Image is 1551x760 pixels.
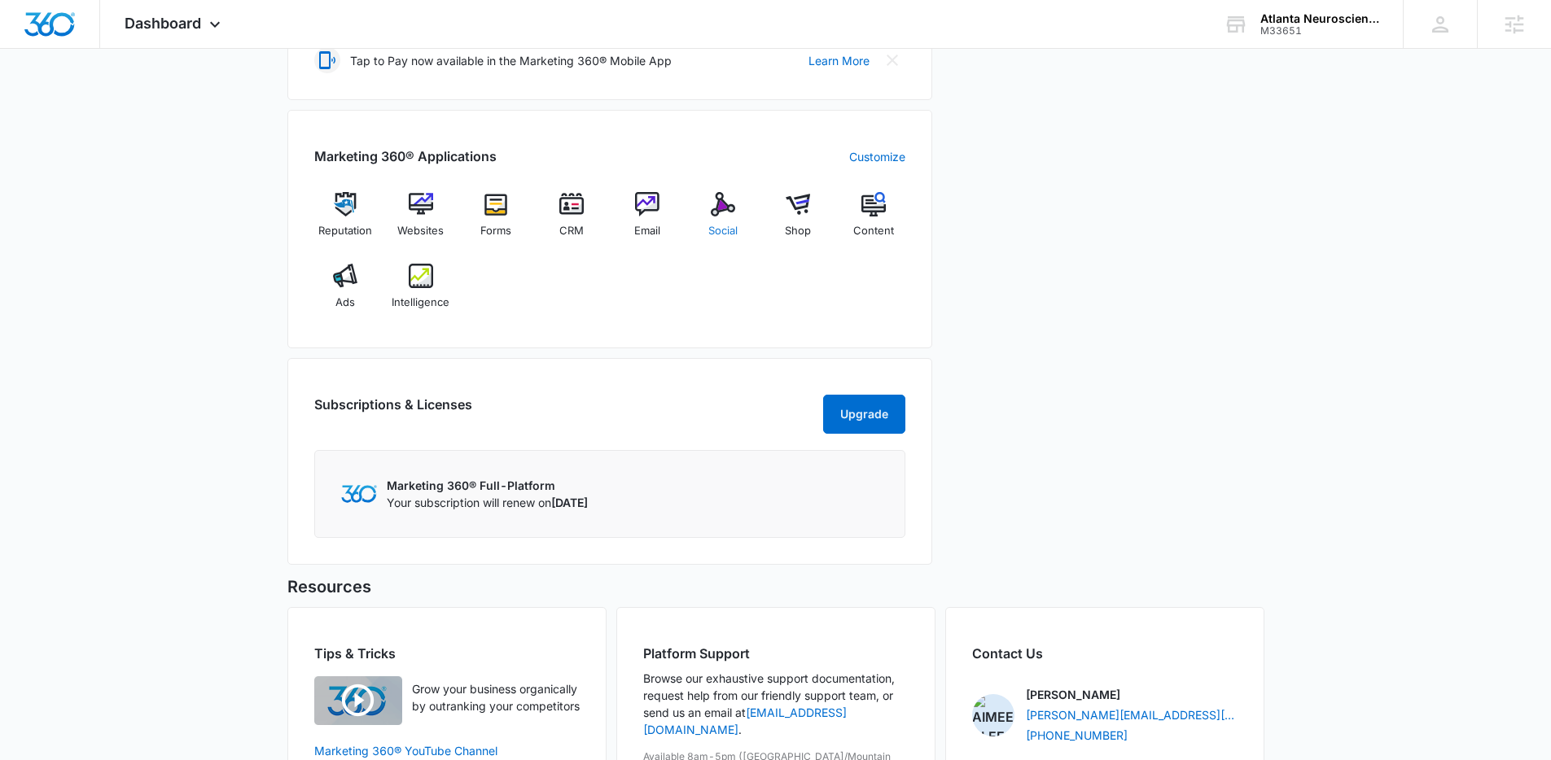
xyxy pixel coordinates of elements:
span: Reputation [318,223,372,239]
h2: Marketing 360® Applications [314,146,497,166]
a: Customize [849,148,905,165]
h2: Subscriptions & Licenses [314,395,472,427]
a: [PERSON_NAME][EMAIL_ADDRESS][PERSON_NAME][DOMAIN_NAME] [1026,706,1238,723]
p: Grow your business organically by outranking your competitors [412,680,580,714]
span: Intelligence [392,295,449,311]
a: Forms [465,192,528,251]
button: Upgrade [823,395,905,434]
a: Learn More [808,52,870,69]
h2: Contact Us [972,644,1238,663]
h5: Resources [287,574,1264,599]
span: Websites [397,223,444,239]
a: CRM [541,192,603,251]
a: Shop [767,192,830,251]
p: Your subscription will renew on [387,494,588,511]
button: Close [879,47,905,73]
span: Ads [335,295,355,311]
h2: Tips & Tricks [314,644,580,663]
span: [DATE] [551,496,588,509]
a: Email [616,192,679,251]
span: Dashboard [125,15,201,32]
a: Social [691,192,754,251]
a: Reputation [314,192,377,251]
a: Ads [314,264,377,322]
img: Aimee Lee [972,694,1014,736]
img: Marketing 360 Logo [341,485,377,502]
a: [PHONE_NUMBER] [1026,727,1128,744]
h2: Platform Support [643,644,909,663]
span: Content [853,223,894,239]
p: Browse our exhaustive support documentation, request help from our friendly support team, or send... [643,670,909,738]
a: Marketing 360® YouTube Channel [314,742,580,759]
p: Tap to Pay now available in the Marketing 360® Mobile App [350,52,672,69]
span: Shop [785,223,811,239]
div: account name [1260,12,1379,25]
div: account id [1260,25,1379,37]
img: Quick Overview Video [314,676,402,725]
span: Email [634,223,660,239]
span: Forms [480,223,511,239]
p: [PERSON_NAME] [1026,686,1120,703]
a: Content [843,192,905,251]
span: Social [708,223,738,239]
span: CRM [559,223,584,239]
a: Websites [389,192,452,251]
a: Intelligence [389,264,452,322]
p: Marketing 360® Full-Platform [387,477,588,494]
